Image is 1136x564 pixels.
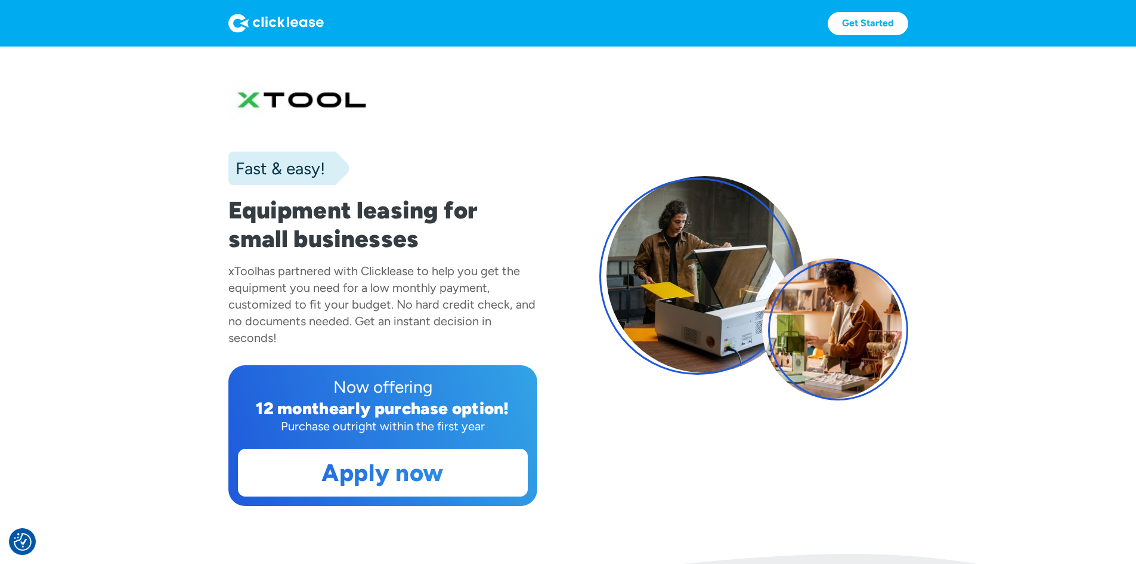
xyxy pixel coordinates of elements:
div: Purchase outright within the first year [238,418,528,434]
div: Now offering [238,375,528,399]
a: Get Started [828,12,908,35]
img: Logo [228,14,324,33]
button: Consent Preferences [14,533,32,551]
div: 12 month [256,398,329,418]
h1: Equipment leasing for small businesses [228,196,537,253]
img: Revisit consent button [14,533,32,551]
div: Fast & easy! [228,156,325,180]
div: xTool [228,264,257,278]
div: has partnered with Clicklease to help you get the equipment you need for a low monthly payment, c... [228,264,536,345]
a: Apply now [239,449,527,496]
div: early purchase option! [329,398,509,418]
